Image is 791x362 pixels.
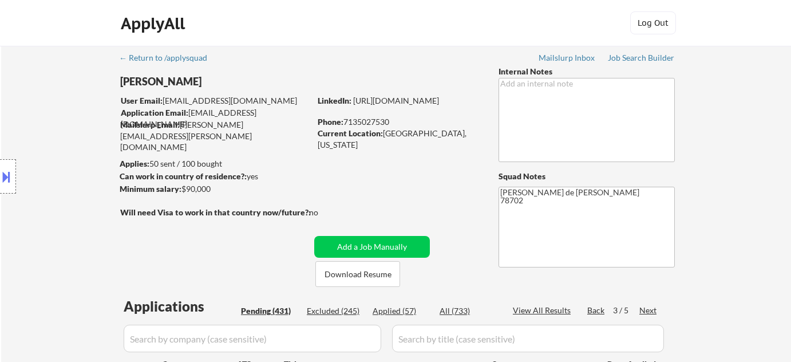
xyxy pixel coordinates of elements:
strong: Will need Visa to work in that country now/future?: [120,207,311,217]
div: [GEOGRAPHIC_DATA], [US_STATE] [318,128,480,150]
strong: Current Location: [318,128,383,138]
div: ApplyAll [121,14,188,33]
div: Job Search Builder [608,54,675,62]
div: Internal Notes [499,66,675,77]
div: Back [587,305,606,316]
div: ← Return to /applysquad [119,54,218,62]
a: ← Return to /applysquad [119,53,218,65]
div: Excluded (245) [307,305,364,317]
div: [EMAIL_ADDRESS][DOMAIN_NAME] [121,95,310,107]
a: Job Search Builder [608,53,675,65]
div: Mailslurp Inbox [539,54,596,62]
strong: Phone: [318,117,343,127]
div: [PERSON_NAME][EMAIL_ADDRESS][PERSON_NAME][DOMAIN_NAME] [120,119,310,153]
div: yes [120,171,307,182]
button: Add a Job Manually [314,236,430,258]
div: 50 sent / 100 bought [120,158,310,170]
div: Pending (431) [241,305,298,317]
div: All (733) [440,305,497,317]
button: Log Out [630,11,676,34]
button: Download Resume [315,261,400,287]
div: Applied (57) [373,305,430,317]
a: [URL][DOMAIN_NAME] [353,96,439,105]
div: 3 / 5 [613,305,639,316]
div: no [309,207,342,218]
strong: LinkedIn: [318,96,351,105]
div: Next [639,305,658,316]
div: View All Results [513,305,574,316]
div: [PERSON_NAME] [120,74,355,89]
a: Mailslurp Inbox [539,53,596,65]
div: 7135027530 [318,116,480,128]
div: [EMAIL_ADDRESS][DOMAIN_NAME] [121,107,310,129]
div: Squad Notes [499,171,675,182]
input: Search by title (case sensitive) [392,325,664,352]
input: Search by company (case sensitive) [124,325,381,352]
div: Applications [124,300,237,313]
div: $90,000 [120,183,310,195]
